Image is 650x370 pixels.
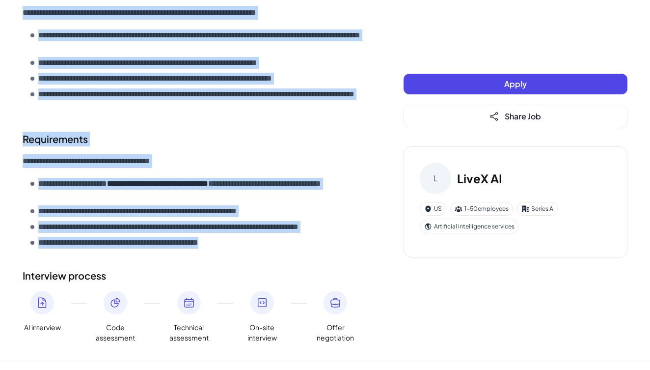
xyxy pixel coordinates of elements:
[23,132,364,146] h2: Requirements
[23,268,364,283] h2: Interview process
[450,202,513,216] div: 1-50 employees
[96,322,135,343] span: Code assessment
[420,202,446,216] div: US
[517,202,558,216] div: Series A
[24,322,61,333] span: AI interview
[404,106,627,127] button: Share Job
[316,322,355,343] span: Offer negotiation
[505,111,541,121] span: Share Job
[404,74,627,94] button: Apply
[243,322,282,343] span: On-site interview
[504,79,527,89] span: Apply
[457,170,502,187] h3: LiveX AI
[169,322,209,343] span: Technical assessment
[420,220,519,233] div: Artificial intelligence services
[420,163,451,194] div: L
